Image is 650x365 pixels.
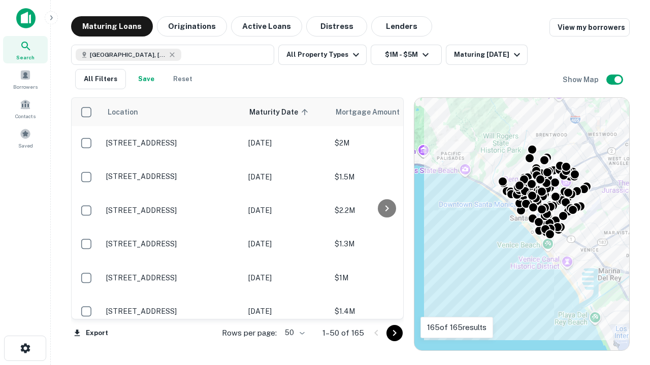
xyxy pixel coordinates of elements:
span: Maturity Date [249,106,311,118]
span: [GEOGRAPHIC_DATA], [GEOGRAPHIC_DATA], [GEOGRAPHIC_DATA] [90,50,166,59]
a: Borrowers [3,65,48,93]
button: Maturing [DATE] [446,45,528,65]
button: Reset [167,69,199,89]
div: 50 [281,325,306,340]
p: $1.5M [335,171,436,182]
p: [DATE] [248,205,324,216]
button: Maturing Loans [71,16,153,36]
span: Saved [18,141,33,150]
p: [DATE] [248,238,324,249]
span: Contacts [15,112,36,120]
p: [STREET_ADDRESS] [106,172,238,181]
button: All Property Types [278,45,367,65]
th: Location [101,98,243,126]
th: Maturity Date [243,98,330,126]
button: Save your search to get updates of matches that match your search criteria. [130,69,162,89]
p: 165 of 165 results [427,321,486,334]
th: Mortgage Amount [330,98,441,126]
button: Active Loans [231,16,302,36]
button: Lenders [371,16,432,36]
p: [STREET_ADDRESS] [106,239,238,248]
p: Rows per page: [222,327,277,339]
p: 1–50 of 165 [322,327,364,339]
button: Originations [157,16,227,36]
button: [GEOGRAPHIC_DATA], [GEOGRAPHIC_DATA], [GEOGRAPHIC_DATA] [71,45,274,65]
div: 0 0 [414,98,629,350]
span: Search [16,53,35,61]
p: $1.4M [335,306,436,317]
a: View my borrowers [549,18,630,36]
button: $1M - $5M [371,45,442,65]
button: Distress [306,16,367,36]
p: [STREET_ADDRESS] [106,138,238,148]
p: $2.2M [335,205,436,216]
p: [STREET_ADDRESS] [106,206,238,215]
iframe: Chat Widget [599,284,650,333]
a: Saved [3,124,48,152]
p: $2M [335,137,436,149]
span: Mortgage Amount [336,106,413,118]
p: $1M [335,272,436,283]
span: Location [107,106,138,118]
h6: Show Map [563,74,600,85]
p: [STREET_ADDRESS] [106,307,238,316]
button: Export [71,325,111,341]
p: [DATE] [248,137,324,149]
span: Borrowers [13,83,38,91]
p: [DATE] [248,306,324,317]
a: Contacts [3,95,48,122]
p: [DATE] [248,171,324,182]
img: capitalize-icon.png [16,8,36,28]
a: Search [3,36,48,63]
p: [DATE] [248,272,324,283]
button: Go to next page [386,325,403,341]
div: Maturing [DATE] [454,49,523,61]
p: [STREET_ADDRESS] [106,273,238,282]
button: All Filters [75,69,126,89]
p: $1.3M [335,238,436,249]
